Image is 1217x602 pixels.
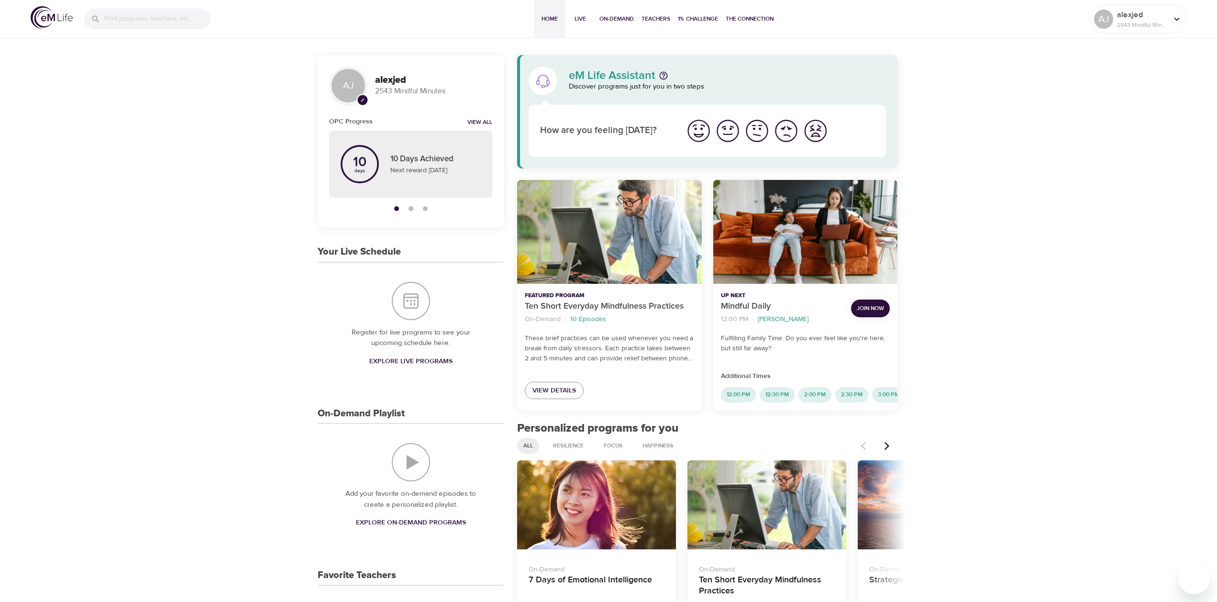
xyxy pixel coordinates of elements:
span: All [518,442,539,450]
h4: Strategies to Reduce Stress [869,575,1005,598]
button: Mindful Daily [713,180,897,284]
button: I'm feeling bad [772,116,801,145]
img: eM Life Assistant [535,73,551,89]
p: Next reward [DATE] [390,166,481,176]
span: 12:30 PM [760,390,795,399]
div: 12:00 PM [721,387,756,402]
a: Explore Live Programs [365,353,456,370]
img: great [686,118,712,144]
p: 10 [353,156,366,169]
button: Ten Short Everyday Mindfulness Practices [517,180,701,284]
div: 2:00 PM [798,387,831,402]
img: On-Demand Playlist [392,443,430,481]
div: All [517,438,539,454]
a: View Details [525,382,584,400]
p: On-Demand [529,561,664,575]
p: alexjed [1117,9,1168,21]
p: Mindful Daily [721,300,843,313]
h6: OPC Progress [329,116,373,127]
a: View all notifications [467,119,492,127]
p: Register for live programs to see your upcoming schedule here. [337,327,485,349]
p: How are you feeling [DATE]? [540,124,673,138]
span: Explore On-Demand Programs [356,517,466,529]
p: On-Demand [525,314,561,324]
img: ok [744,118,770,144]
span: 2:30 PM [835,390,868,399]
img: good [715,118,741,144]
p: [PERSON_NAME] [758,314,808,324]
h3: On-Demand Playlist [318,408,405,419]
p: On-Demand [869,561,1005,575]
nav: breadcrumb [525,313,694,326]
p: Up Next [721,291,843,300]
div: Focus [597,438,629,454]
span: Home [538,14,561,24]
a: Explore On-Demand Programs [352,514,470,532]
p: 12:00 PM [721,314,748,324]
p: Ten Short Everyday Mindfulness Practices [525,300,694,313]
p: These brief practices can be used whenever you need a break from daily stressors. Each practice t... [525,334,694,364]
img: bad [773,118,799,144]
p: 10 Episodes [570,314,606,324]
button: I'm feeling good [713,116,742,145]
span: Resilience [547,442,589,450]
button: I'm feeling worst [801,116,830,145]
p: Fulfilling Family Time: Do you ever feel like you're here, but still far away? [721,334,890,354]
button: Ten Short Everyday Mindfulness Practices [687,460,846,550]
p: Featured Program [525,291,694,300]
nav: breadcrumb [721,313,843,326]
img: logo [31,6,73,29]
img: worst [802,118,829,144]
button: 7 Days of Emotional Intelligence [517,460,676,550]
button: Strategies to Reduce Stress [858,460,1017,550]
input: Find programs, teachers, etc... [104,9,210,29]
p: Additional Times [721,371,890,381]
img: Your Live Schedule [392,282,430,320]
span: View Details [532,385,576,397]
h2: Personalized programs for you [517,422,897,435]
span: 3:00 PM [872,390,905,399]
p: Discover programs just for you in two steps [569,81,886,92]
h4: Ten Short Everyday Mindfulness Practices [699,575,835,598]
span: Join Now [857,303,884,313]
div: Resilience [547,438,590,454]
p: Add your favorite on-demand episodes to create a personalized playlist. [337,489,485,510]
button: Join Now [851,300,890,317]
p: days [353,169,366,173]
span: 2:00 PM [798,390,831,399]
span: 12:00 PM [721,390,756,399]
span: Teachers [642,14,670,24]
iframe: Button to launch messaging window [1179,564,1209,594]
li: · [752,313,754,326]
span: Explore Live Programs [369,356,453,368]
div: AJ [329,67,367,105]
h4: 7 Days of Emotional Intelligence [529,575,664,598]
h3: alexjed [375,75,492,86]
h3: Your Live Schedule [318,246,401,257]
button: I'm feeling great [684,116,713,145]
div: 12:30 PM [760,387,795,402]
span: Live [569,14,592,24]
span: On-Demand [599,14,634,24]
p: 2543 Mindful Minutes [375,86,492,97]
p: 10 Days Achieved [390,153,481,166]
div: Happiness [636,438,679,454]
button: I'm feeling ok [742,116,772,145]
span: Happiness [637,442,679,450]
p: 2543 Mindful Minutes [1117,21,1168,29]
span: The Connection [726,14,774,24]
span: Focus [598,442,628,450]
div: 2:30 PM [835,387,868,402]
div: 3:00 PM [872,387,905,402]
p: eM Life Assistant [569,70,655,81]
button: Next items [876,435,897,457]
div: AJ [1094,10,1113,29]
p: On-Demand [699,561,835,575]
li: · [564,313,566,326]
h3: Favorite Teachers [318,570,396,581]
span: 1% Challenge [678,14,718,24]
